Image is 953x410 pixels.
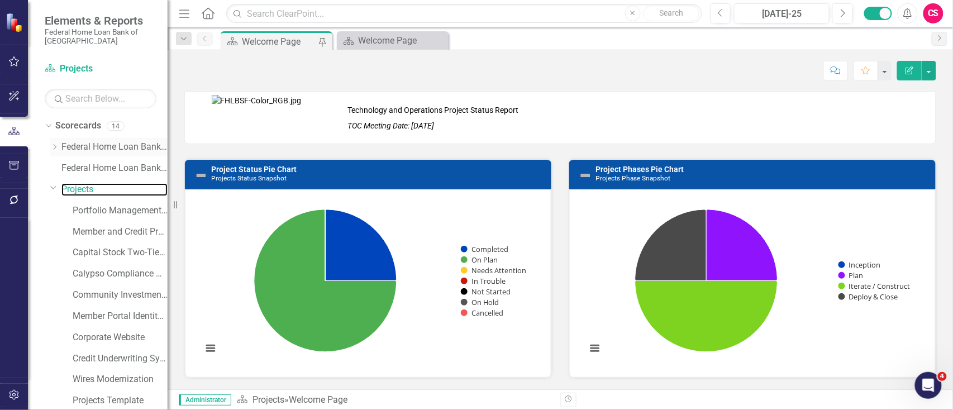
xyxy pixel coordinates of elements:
input: Search Below... [45,89,156,108]
div: 14 [107,121,125,131]
button: Show Not Started [461,287,510,296]
a: Scorecards [55,120,101,132]
a: Member and Credit Process Enhancements [73,226,168,239]
button: Show Iterate / Construct [838,281,910,290]
a: Projects [45,63,156,75]
input: Search ClearPoint... [226,4,702,23]
img: ClearPoint Strategy [6,13,25,32]
path: Completed, 1. [325,209,396,280]
span: Elements & Reports [45,14,156,27]
div: Welcome Page [289,394,347,405]
a: Federal Home Loan Bank of [GEOGRAPHIC_DATA] Strategic Plan [61,141,168,154]
button: Search [644,6,699,21]
a: Calypso Compliance Module Upgrade (from ERS) [73,268,168,280]
p: Technology and Operations Project Status Report [347,104,932,118]
div: Chart. Highcharts interactive chart. [581,198,924,366]
a: Corporate Website [73,331,168,344]
span: Administrator [179,394,231,406]
iframe: Intercom live chat [915,372,942,399]
a: Project Status Pie Chart [211,165,297,174]
a: Member Portal Identity and Access Management [73,310,168,323]
a: Projects Template [73,394,168,407]
button: [DATE]-25 [734,3,830,23]
button: View chart menu, Chart [587,341,603,356]
svg: Interactive chart [581,198,920,366]
a: Projects [61,183,168,196]
button: Show Inception [838,260,880,269]
img: FHLBSF-Color_RGB.jpg [212,95,318,141]
button: Show Completed [461,244,508,254]
div: Welcome Page [242,35,316,49]
a: Community Investment Modernization [73,289,168,302]
div: [DATE]-25 [738,7,826,21]
img: Not Defined [579,169,592,182]
span: 4 [938,372,947,381]
div: » [237,394,552,407]
a: Capital Stock Two-Tier Dividends [73,246,168,259]
button: View chart menu, Chart [203,341,218,356]
a: Project Phases Pie Chart [595,165,684,174]
button: Show Needs Attention [461,265,526,275]
img: Not Defined [194,169,208,182]
a: Projects [252,394,284,405]
a: Federal Home Loan Bank of [GEOGRAPHIC_DATA] Strategic Plan 2024 [61,162,168,175]
div: Chart. Highcharts interactive chart. [197,198,540,366]
a: Credit Underwriting System [73,352,168,365]
path: On Plan, 3. [254,209,397,352]
button: Show In Trouble [461,276,506,285]
path: Iterate / Construct, 2. [635,280,778,352]
span: Search [659,8,683,17]
div: Welcome Page [358,34,446,47]
button: Show On Hold [461,297,499,307]
button: Show Cancelled [461,308,504,317]
small: Projects Phase Snapshot [595,174,670,182]
button: Show On Plan [461,255,498,264]
button: Show Plan [838,270,864,280]
button: Show Deploy & Close [838,292,899,301]
button: CS [923,3,944,23]
a: Welcome Page [340,34,446,47]
a: Wires Modernization [73,373,168,386]
em: TOC Meeting Date: [DATE] [347,121,434,130]
small: Projects Status Snapshot [211,174,287,182]
path: Deploy & Close, 1. [635,209,706,280]
path: Plan, 1. [706,209,777,280]
a: Portfolio Management - Enhancing Revenue Streams (Buy/Sell) [73,204,168,217]
small: Federal Home Loan Bank of [GEOGRAPHIC_DATA] [45,27,156,46]
svg: Interactive chart [197,198,536,366]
